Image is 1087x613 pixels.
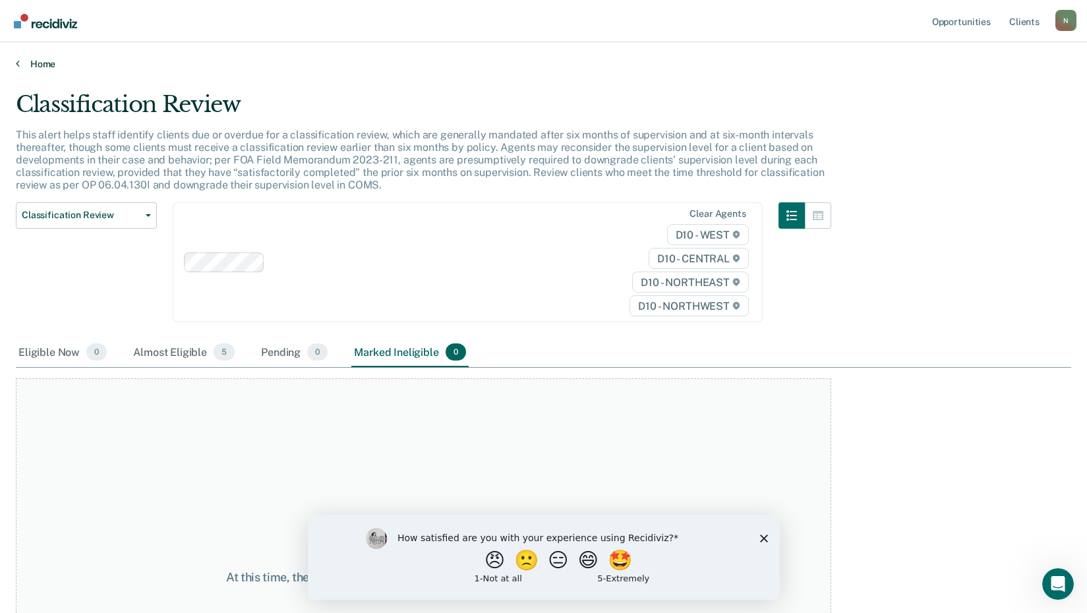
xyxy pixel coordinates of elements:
p: This alert helps staff identify clients due or overdue for a classification review, which are gen... [16,129,824,192]
button: Classification Review [16,202,157,229]
div: Marked Ineligible0 [351,338,469,367]
div: N [1055,10,1076,31]
span: 0 [86,343,107,361]
div: Pending0 [258,338,330,367]
button: Profile dropdown button [1055,10,1076,31]
div: At this time, there are no clients who are Marked Ineligible. Please navigate to one of the other... [220,570,627,598]
span: D10 - NORTHWEST [630,295,748,316]
iframe: Survey by Kim from Recidiviz [308,515,780,600]
div: Almost Eligible5 [131,338,237,367]
img: Recidiviz [14,14,77,28]
div: Clear agents [690,208,746,219]
span: Classification Review [22,210,140,221]
span: D10 - NORTHEAST [632,272,748,293]
div: Eligible Now0 [16,338,109,367]
span: 0 [446,343,466,361]
div: Classification Review [16,91,831,129]
span: 0 [307,343,328,361]
span: 5 [214,343,235,361]
span: D10 - CENTRAL [649,248,749,269]
iframe: Intercom live chat [1042,568,1074,600]
a: Home [16,58,1071,70]
span: D10 - WEST [667,224,749,245]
